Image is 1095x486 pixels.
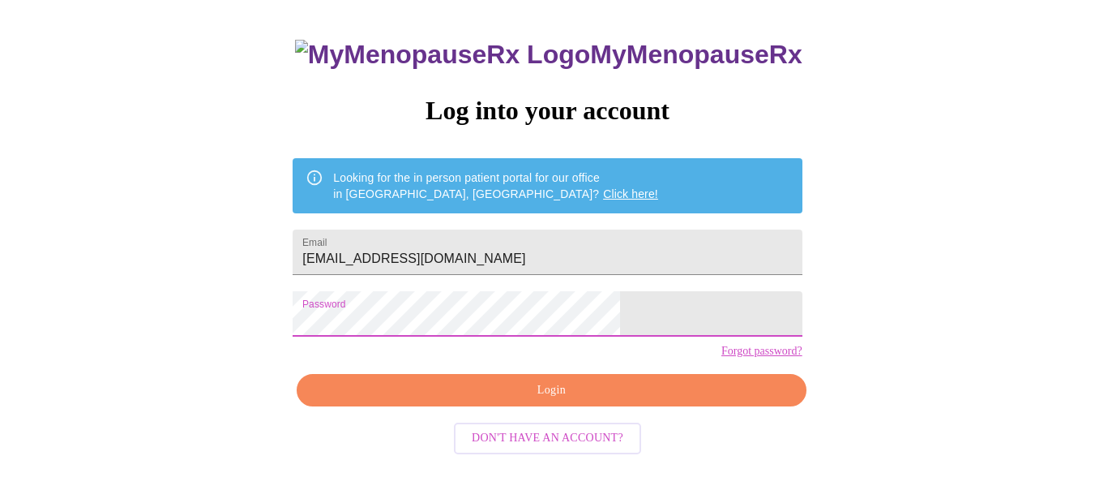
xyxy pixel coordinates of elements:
[315,381,787,401] span: Login
[454,423,641,454] button: Don't have an account?
[603,187,658,200] a: Click here!
[450,430,645,444] a: Don't have an account?
[333,163,658,209] div: Looking for the in person patient portal for our office in [GEOGRAPHIC_DATA], [GEOGRAPHIC_DATA]?
[721,345,802,358] a: Forgot password?
[297,374,806,407] button: Login
[472,428,623,449] span: Don't have an account?
[295,40,590,70] img: MyMenopauseRx Logo
[293,96,802,126] h3: Log into your account
[295,40,802,70] h3: MyMenopauseRx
